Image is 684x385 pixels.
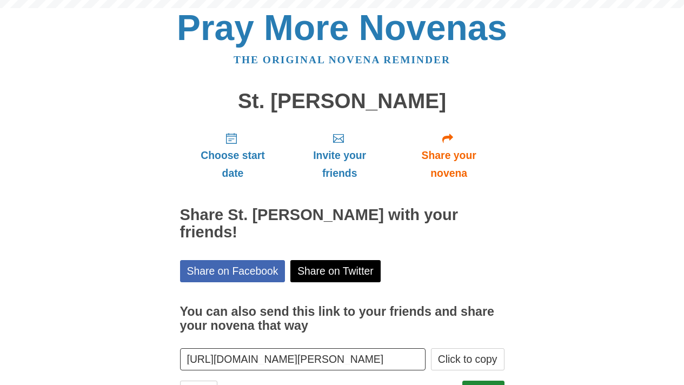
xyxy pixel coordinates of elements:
[180,207,504,241] h2: Share St. [PERSON_NAME] with your friends!
[290,260,381,282] a: Share on Twitter
[180,123,286,188] a: Choose start date
[431,348,504,370] button: Click to copy
[404,147,494,182] span: Share your novena
[285,123,393,188] a: Invite your friends
[177,8,507,48] a: Pray More Novenas
[180,260,285,282] a: Share on Facebook
[180,305,504,333] h3: You can also send this link to your friends and share your novena that way
[296,147,382,182] span: Invite your friends
[191,147,275,182] span: Choose start date
[180,90,504,113] h1: St. [PERSON_NAME]
[394,123,504,188] a: Share your novena
[234,54,450,65] a: The original novena reminder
